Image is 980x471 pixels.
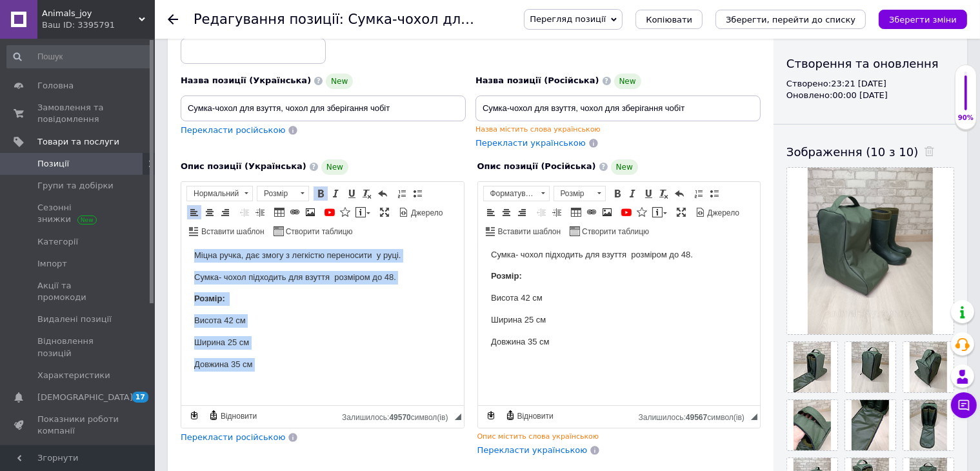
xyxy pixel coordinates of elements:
p: Довжина 35 см [13,114,270,128]
a: Зменшити відступ [534,205,548,219]
span: Вставити шаблон [199,226,265,237]
a: Зображення [303,205,317,219]
span: New [321,159,348,175]
span: Animals_joy [42,8,139,19]
a: Збільшити відступ [550,205,564,219]
a: Вставити/видалити нумерований список [395,186,409,201]
span: Характеристики [37,370,110,381]
a: Видалити форматування [360,186,374,201]
a: Вставити іконку [635,205,649,219]
a: Вставити іконку [338,205,352,219]
a: Зображення [600,205,614,219]
span: Перекласти російською [181,125,285,135]
span: Замовлення та повідомлення [37,102,119,125]
span: Потягніть для зміни розмірів [455,414,461,420]
span: New [614,74,641,89]
i: Зберегти, перейти до списку [726,15,855,25]
span: Перекласти російською [181,432,285,442]
a: По центру [203,205,217,219]
span: Групи та добірки [37,180,114,192]
a: Максимізувати [674,205,688,219]
iframe: Редактор, 4F87D96D-45A4-497B-8649-14803DBC644E [478,244,761,405]
a: Підкреслений (Ctrl+U) [345,186,359,201]
span: Сезонні знижки [37,202,119,225]
a: Вставити/видалити нумерований список [692,186,706,201]
a: Збільшити відступ [253,205,267,219]
a: Вставити шаблон [187,224,266,238]
i: Зберегти зміни [889,15,957,25]
a: Створити таблицю [568,224,651,238]
span: Категорії [37,236,78,248]
span: Висота 42 см [13,49,65,59]
span: Назва позиції (Російська) [475,75,599,85]
a: Повернути (Ctrl+Z) [375,186,390,201]
a: Жирний (Ctrl+B) [314,186,328,201]
span: Відновлення позицій [37,336,119,359]
div: Створено: 23:21 [DATE] [786,78,954,90]
span: Перекласти українською [477,445,588,455]
span: Джерело [409,208,443,219]
span: Розмір: [13,50,44,59]
a: Вставити/видалити маркований список [707,186,721,201]
span: Створити таблицю [580,226,649,237]
span: New [611,159,638,175]
span: Нормальний [187,186,240,201]
span: Перегляд позиції [530,14,606,24]
div: Зображення (10 з 10) [786,144,954,160]
p: Сумка- чохол підходить для взуття розміром до 48. [13,27,270,41]
p: Міцна ручка, дає змогу з легкістю переносити у руці. [13,5,270,19]
a: Жирний (Ctrl+B) [610,186,625,201]
span: Розмір: [13,27,44,37]
span: Висота 42 см [13,72,65,81]
span: Опис позиції (Українська) [181,161,306,171]
button: Зберегти зміни [879,10,967,29]
input: Пошук [6,45,152,68]
span: Назва позиції (Українська) [181,75,311,85]
a: Джерело [397,205,445,219]
a: Створити таблицю [272,224,355,238]
button: Копіювати [635,10,703,29]
input: Наприклад, H&M жіноча сукня зелена 38 розмір вечірня максі з блискітками [181,95,466,121]
span: Джерело [706,208,740,219]
div: 90% [955,114,976,123]
a: Таблиця [569,205,583,219]
a: Видалити форматування [657,186,671,201]
button: Чат з покупцем [951,392,977,418]
iframe: Редактор, DDD805C8-2440-4988-B3E3-EDE16A6906D8 [181,244,464,405]
span: 49570 [389,413,410,422]
span: Перекласти українською [475,138,586,148]
span: Копіювати [646,15,692,25]
a: По лівому краю [187,205,201,219]
span: Вставити шаблон [496,226,561,237]
div: Ваш ID: 3395791 [42,19,155,31]
a: Розмір [554,186,606,201]
div: Назва містить слова українською [475,125,761,134]
span: [DEMOGRAPHIC_DATA] [37,392,133,403]
span: Видалені позиції [37,314,112,325]
a: Курсив (Ctrl+I) [329,186,343,201]
span: Потягніть для зміни розмірів [751,414,757,420]
button: Зберегти, перейти до списку [715,10,866,29]
a: Підкреслений (Ctrl+U) [641,186,655,201]
div: 90% Якість заповнення [955,65,977,130]
input: Наприклад, H&M жіноча сукня зелена 38 розмір вечірня максі з блискітками [475,95,761,121]
div: Повернутися назад [168,14,178,25]
div: Кiлькiсть символiв [342,410,454,422]
p: Сумка- чохол підходить для взуття розміром до 48. [13,5,270,18]
span: Відновити [219,411,257,422]
a: Відновити [503,408,555,423]
span: Опис позиції (Російська) [477,161,596,171]
span: Розмір [257,186,296,201]
span: Показники роботи компанії [37,414,119,437]
a: По правому краю [218,205,232,219]
span: Акції та промокоди [37,280,119,303]
div: Створення та оновлення [786,55,954,72]
span: 49567 [686,413,707,422]
a: По правому краю [515,205,529,219]
h1: Редагування позиції: Сумка-чохол для взуття, чохол для зберігання чобіт [194,12,723,27]
a: Вставити шаблон [484,224,563,238]
p: Ширина 25 см [13,92,270,106]
span: Позиції [37,158,69,170]
a: Вставити повідомлення [650,205,669,219]
span: Головна [37,80,74,92]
